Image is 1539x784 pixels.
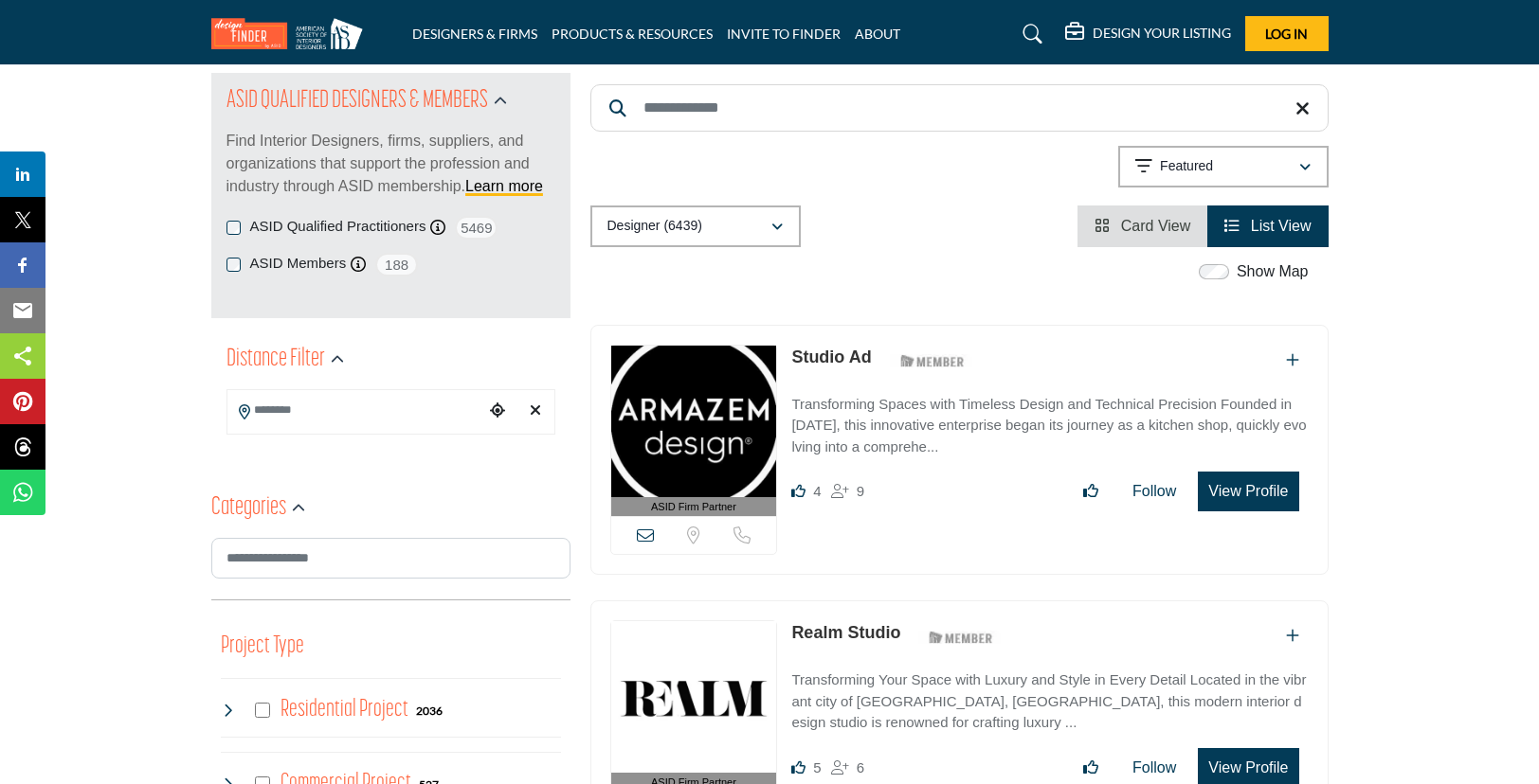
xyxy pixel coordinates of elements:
p: Transforming Spaces with Timeless Design and Technical Precision Founded in [DATE], this innovati... [791,394,1308,458]
input: Search Location [227,392,483,429]
img: ASID Members Badge Icon [890,349,975,373]
a: Transforming Your Space with Luxury and Style in Every Detail Located in the vibrant city of [GEO... [791,658,1308,734]
span: Log In [1265,26,1308,42]
img: ASID Members Badge Icon [918,625,1004,649]
p: Realm Studio [791,620,900,646]
h2: Distance Filter [226,343,325,377]
span: 6 [857,759,864,775]
b: 2036 [416,704,443,718]
button: Featured [1118,146,1329,187]
a: ASID Firm Partner [611,346,777,517]
p: Designer (6439) [607,217,702,236]
button: Log In [1245,16,1329,51]
div: Followers [831,480,864,503]
div: DESIGN YOUR LISTING [1065,23,1231,45]
img: Realm Studio [611,621,777,773]
a: Studio Ad [791,347,871,366]
div: Clear search location [521,391,550,432]
span: ASID Firm Partner [651,499,736,515]
h4: Residential Project: Types of projects range from simple residential renovations to highly comple... [281,693,408,726]
span: 5 [813,759,821,775]
li: List View [1207,205,1328,247]
a: View Card [1095,218,1190,234]
a: ABOUT [855,26,900,42]
button: Designer (6439) [590,205,801,247]
h2: Categories [211,491,286,526]
input: Search Category [211,538,570,579]
button: Follow [1120,472,1188,510]
input: ASID Members checkbox [226,258,241,272]
a: Learn more [465,178,543,194]
input: ASID Qualified Practitioners checkbox [226,221,241,235]
input: Search Keyword [590,84,1329,132]
span: List View [1251,218,1312,234]
i: Likes [791,760,806,775]
h5: DESIGN YOUR LISTING [1093,25,1231,42]
span: Card View [1121,218,1191,234]
button: View Profile [1198,472,1298,511]
p: Studio Ad [791,345,871,370]
img: Studio Ad [611,346,777,497]
a: Transforming Spaces with Timeless Design and Technical Precision Founded in [DATE], this innovati... [791,383,1308,458]
a: Search [1005,19,1055,49]
label: ASID Qualified Practitioners [250,216,426,238]
button: Like listing [1071,472,1111,510]
span: 4 [813,483,821,499]
a: Realm Studio [791,623,900,642]
i: Likes [791,484,806,498]
p: Featured [1160,157,1213,176]
a: View List [1224,218,1311,234]
div: 2036 Results For Residential Project [416,702,443,719]
a: Add To List [1286,628,1299,644]
label: Show Map [1237,260,1309,283]
div: Choose your current location [483,391,512,432]
li: Card View [1077,205,1207,247]
h2: ASID QUALIFIED DESIGNERS & MEMBERS [226,84,488,118]
button: Project Type [221,629,304,665]
input: Select Residential Project checkbox [255,703,270,718]
a: PRODUCTS & RESOURCES [552,26,713,42]
a: INVITE TO FINDER [727,26,841,42]
label: ASID Members [250,253,347,275]
p: Find Interior Designers, firms, suppliers, and organizations that support the profession and indu... [226,130,555,198]
p: Transforming Your Space with Luxury and Style in Every Detail Located in the vibrant city of [GEO... [791,669,1308,734]
a: Add To List [1286,352,1299,368]
span: 5469 [455,216,498,240]
img: Site Logo [211,18,372,49]
span: 188 [375,253,418,276]
a: DESIGNERS & FIRMS [412,26,537,42]
div: Followers [831,757,864,779]
span: 9 [857,483,864,499]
